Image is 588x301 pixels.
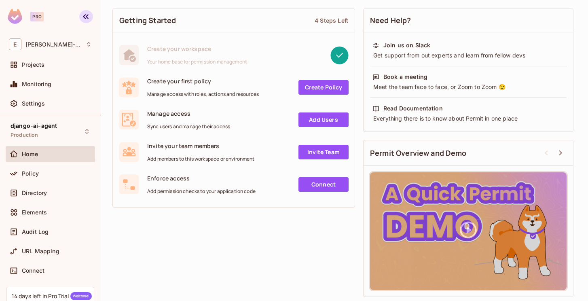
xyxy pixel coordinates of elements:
span: Monitoring [22,81,52,87]
a: Invite Team [298,145,349,159]
span: Production [11,132,38,138]
span: Connect [22,267,44,274]
span: Need Help? [370,15,411,25]
div: Pro [30,12,44,21]
span: Manage access with roles, actions and resources [147,91,259,98]
span: Getting Started [119,15,176,25]
a: Create Policy [298,80,349,95]
span: Settings [22,100,45,107]
span: Workspace: Ekta-389 [25,41,82,48]
span: Policy [22,170,39,177]
div: 14 days left in Pro Trial [12,292,92,300]
span: Enforce access [147,174,256,182]
span: URL Mapping [22,248,59,254]
span: Manage access [147,110,230,117]
span: Sync users and manage their access [147,123,230,130]
div: Meet the team face to face, or Zoom to Zoom 😉 [372,83,564,91]
a: Connect [298,177,349,192]
img: SReyMgAAAABJRU5ErkJggg== [8,9,22,24]
span: Permit Overview and Demo [370,148,467,158]
span: Your home base for permission management [147,59,247,65]
span: Create your first policy [147,77,259,85]
a: Add Users [298,112,349,127]
span: Home [22,151,38,157]
span: django-ai-agent [11,123,57,129]
div: Join us on Slack [383,41,430,49]
span: Audit Log [22,229,49,235]
span: Invite your team members [147,142,255,150]
span: Welcome! [70,292,92,300]
span: Directory [22,190,47,196]
div: 4 Steps Left [315,17,348,24]
span: Create your workspace [147,45,247,53]
div: Everything there is to know about Permit in one place [372,114,564,123]
span: E [9,38,21,50]
span: Add permission checks to your application code [147,188,256,195]
span: Elements [22,209,47,216]
div: Book a meeting [383,73,427,81]
div: Get support from out experts and learn from fellow devs [372,51,564,59]
div: Read Documentation [383,104,443,112]
span: Add members to this workspace or environment [147,156,255,162]
span: Projects [22,61,44,68]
